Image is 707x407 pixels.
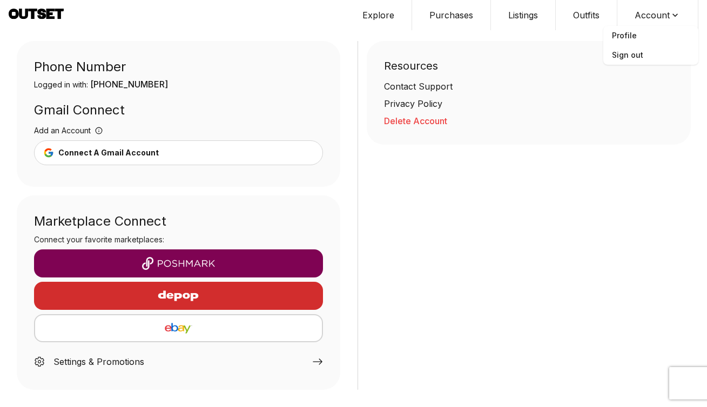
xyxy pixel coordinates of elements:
[34,249,324,277] button: Poshmark logo
[34,78,324,91] div: Logged in with:
[131,283,225,309] img: Depop logo
[34,58,324,78] div: Phone Number
[34,213,324,230] div: Marketplace Connect
[34,314,324,342] button: eBay logo
[34,234,324,245] h3: Connect your favorite marketplaces:
[58,147,159,158] div: Connect A Gmail Account
[603,45,698,65] span: Sign out
[34,347,324,372] a: Settings & Promotions
[384,114,674,127] button: Delete Account
[603,26,698,45] a: Profile
[34,282,324,310] button: Depop logo
[384,80,674,93] a: Contact Support
[43,257,315,270] img: Poshmark logo
[53,355,144,368] div: Settings & Promotions
[384,97,674,110] a: Privacy Policy
[34,101,324,125] div: Gmail Connect
[90,79,168,90] span: [PHONE_NUMBER]
[44,322,314,335] img: eBay logo
[34,140,324,165] button: Connect A Gmail Account
[34,125,324,140] div: Add an Account
[384,58,674,80] div: Resources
